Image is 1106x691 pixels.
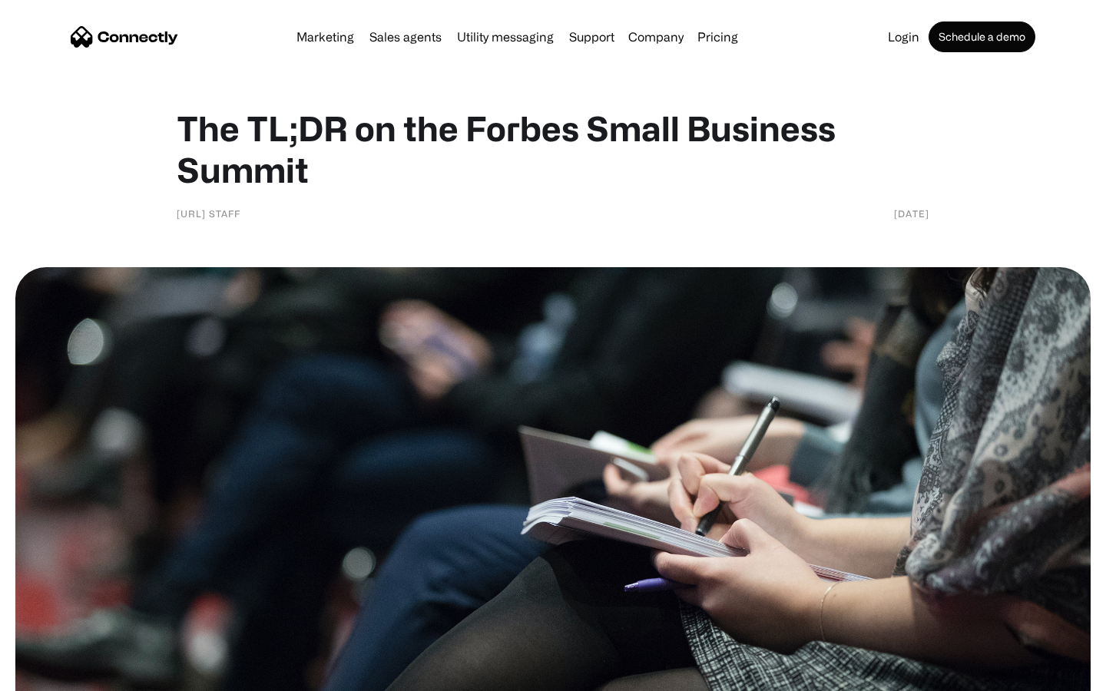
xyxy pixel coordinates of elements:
[363,31,448,43] a: Sales agents
[177,206,240,221] div: [URL] Staff
[894,206,929,221] div: [DATE]
[882,31,926,43] a: Login
[451,31,560,43] a: Utility messaging
[71,25,178,48] a: home
[31,664,92,686] ul: Language list
[290,31,360,43] a: Marketing
[691,31,744,43] a: Pricing
[929,21,1035,52] a: Schedule a demo
[177,107,929,190] h1: The TL;DR on the Forbes Small Business Summit
[15,664,92,686] aside: Language selected: English
[624,26,688,48] div: Company
[628,26,684,48] div: Company
[563,31,621,43] a: Support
